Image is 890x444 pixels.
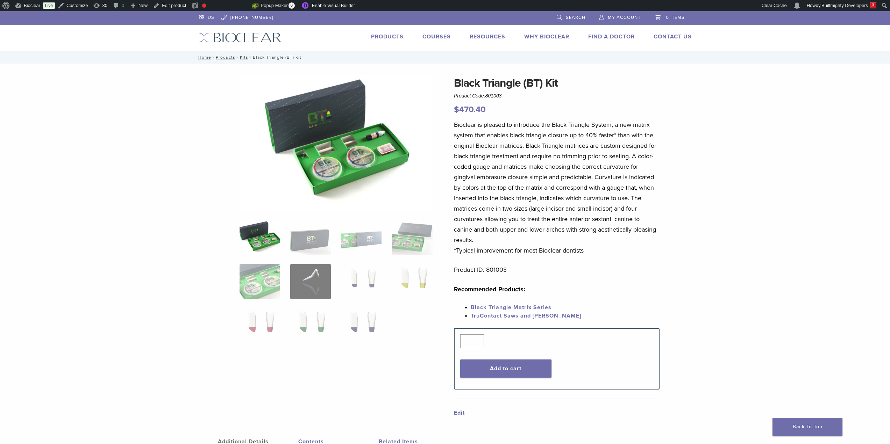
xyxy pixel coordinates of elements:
[454,285,525,293] strong: Recommended Products:
[454,104,459,115] span: $
[341,264,382,299] img: Black Triangle (BT) Kit - Image 7
[289,2,295,9] span: 0
[240,308,280,343] img: Black Triangle (BT) Kit - Image 9
[524,33,569,40] a: Why Bioclear
[43,2,55,9] a: Live
[821,3,868,8] span: Builtmighty Developers
[666,15,685,20] span: 0 items
[588,33,635,40] a: Find A Doctor
[557,11,585,22] a: Search
[216,55,235,60] a: Products
[470,33,505,40] a: Resources
[471,312,581,319] a: TruContact Saws and [PERSON_NAME]
[392,220,432,255] img: Black Triangle (BT) Kit - Image 4
[240,75,433,211] img: Intro Black Triangle Kit-6 - Copy
[193,51,697,64] nav: Black Triangle (BT) Kit
[196,55,211,60] a: Home
[341,308,382,343] img: Black Triangle (BT) Kit - Image 11
[599,11,641,22] a: My Account
[566,15,585,20] span: Search
[454,119,660,256] p: Bioclear is pleased to introduce the Black Triangle System, a new matrix system that enables blac...
[772,418,842,436] a: Back To Top
[608,15,641,20] span: My Account
[290,264,330,299] img: Black Triangle (BT) Kit - Image 6
[654,33,692,40] a: Contact Us
[240,264,280,299] img: Black Triangle (BT) Kit - Image 5
[392,264,432,299] img: Black Triangle (BT) Kit - Image 8
[240,55,248,60] a: Kits
[199,32,282,43] img: Bioclear
[371,33,404,40] a: Products
[460,359,551,378] button: Add to cart
[471,304,551,311] a: Black Triangle Matrix Series
[422,33,451,40] a: Courses
[454,264,660,275] p: Product ID: 801003
[213,2,252,10] img: Views over 48 hours. Click for more Jetpack Stats.
[248,56,253,59] span: /
[235,56,240,59] span: /
[211,56,216,59] span: /
[290,308,330,343] img: Black Triangle (BT) Kit - Image 10
[240,220,280,255] img: Intro-Black-Triangle-Kit-6-Copy-e1548792917662-324x324.jpg
[454,75,660,92] h1: Black Triangle (BT) Kit
[454,409,465,416] a: Edit
[655,11,685,22] a: 0 items
[202,3,206,8] div: Focus keyphrase not set
[290,220,330,255] img: Black Triangle (BT) Kit - Image 2
[341,220,382,255] img: Black Triangle (BT) Kit - Image 3
[454,93,501,99] span: Product Code:
[485,93,502,99] span: 801003
[221,11,273,22] a: [PHONE_NUMBER]
[454,104,486,115] bdi: 470.40
[199,11,214,22] a: US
